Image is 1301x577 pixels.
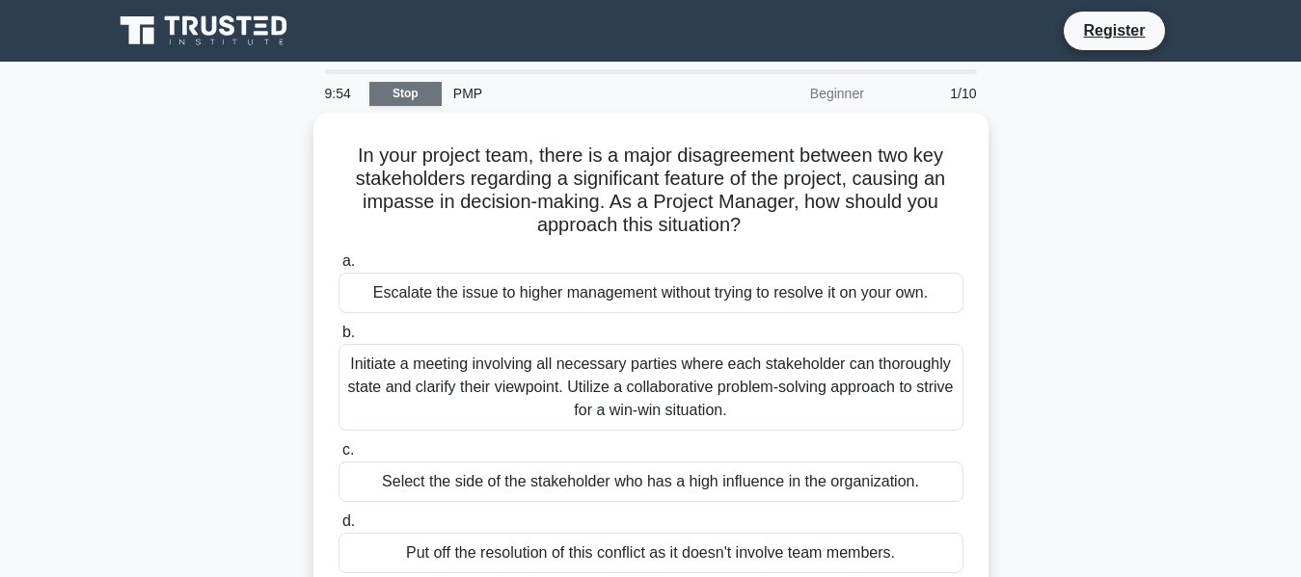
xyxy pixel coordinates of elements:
[337,144,965,238] h5: In your project team, there is a major disagreement between two key stakeholders regarding a sign...
[342,512,355,529] span: d.
[339,273,963,313] div: Escalate the issue to higher management without trying to resolve it on your own.
[342,252,355,269] span: a.
[1071,18,1156,42] a: Register
[442,74,707,113] div: PMP
[339,533,963,573] div: Put off the resolution of this conflict as it doesn't involve team members.
[369,82,442,106] a: Stop
[339,461,963,502] div: Select the side of the stakeholder who has a high influence in the organization.
[707,74,876,113] div: Beginner
[876,74,989,113] div: 1/10
[339,344,963,431] div: Initiate a meeting involving all necessary parties where each stakeholder can thoroughly state an...
[342,324,355,340] span: b.
[313,74,369,113] div: 9:54
[342,441,354,458] span: c.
